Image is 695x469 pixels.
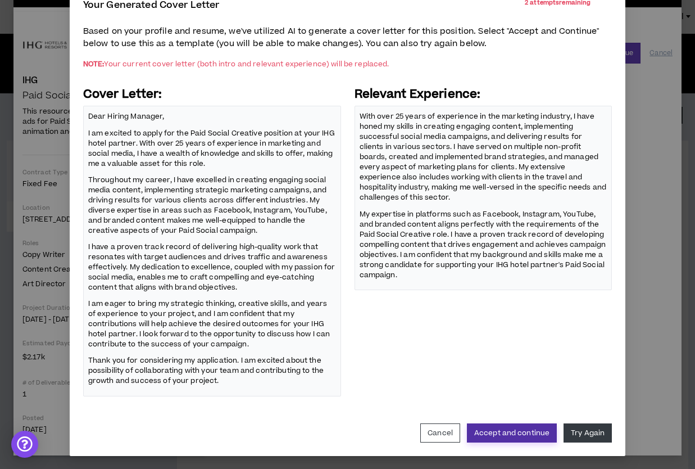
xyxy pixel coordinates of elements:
[88,127,336,169] p: I am excited to apply for the Paid Social Creative position at your IHG hotel partner. With over ...
[83,25,612,51] p: Based on your profile and resume, we've utilized AI to generate a cover letter for this position....
[88,174,336,236] p: Throughout my career, I have excelled in creating engaging social media content, implementing str...
[360,208,607,281] p: My expertise in platforms such as Facebook, Instagram, YouTube, and branded content aligns perfec...
[11,431,38,458] div: Open Intercom Messenger
[83,59,105,69] span: NOTE:
[83,87,341,102] p: Cover Letter:
[88,355,336,387] p: Thank you for considering my application. I am excited about the possibility of collaborating wit...
[83,60,612,69] p: Your current cover letter (both intro and relevant experience) will be replaced.
[360,111,607,204] p: With over 25 years of experience in the marketing industry, I have honed my skills in creating en...
[420,423,460,443] button: Cancel
[467,423,557,443] button: Accept and continue
[564,423,612,443] button: Try Again
[88,298,336,350] p: I am eager to bring my strategic thinking, creative skills, and years of experience to your proje...
[88,241,336,293] p: I have a proven track record of delivering high-quality work that resonates with target audiences...
[355,87,612,102] p: Relevant Experience:
[88,111,336,123] p: Dear Hiring Manager,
